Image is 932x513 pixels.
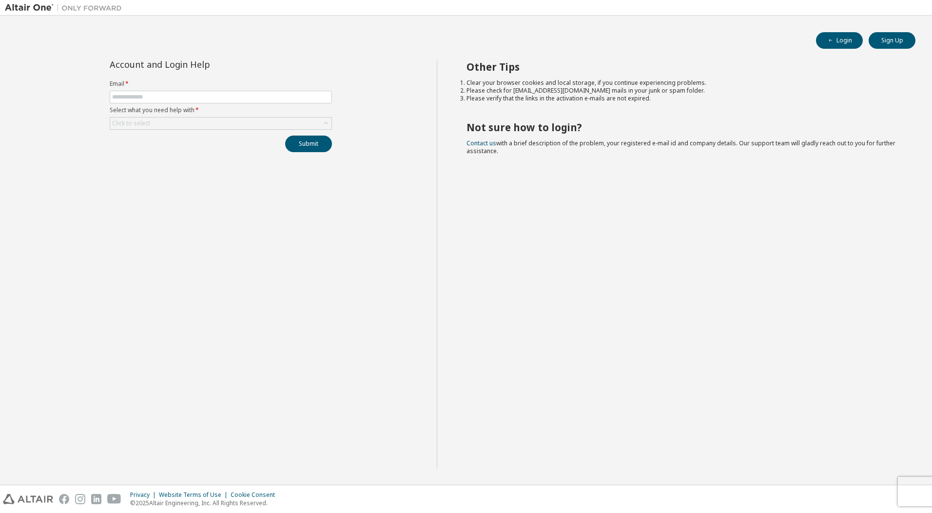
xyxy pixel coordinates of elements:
img: altair_logo.svg [3,494,53,504]
img: linkedin.svg [91,494,101,504]
li: Clear your browser cookies and local storage, if you continue experiencing problems. [466,79,898,87]
p: © 2025 Altair Engineering, Inc. All Rights Reserved. [130,499,281,507]
a: Contact us [466,139,496,147]
img: Altair One [5,3,127,13]
button: Sign Up [869,32,915,49]
li: Please verify that the links in the activation e-mails are not expired. [466,95,898,102]
label: Select what you need help with [110,106,332,114]
label: Email [110,80,332,88]
button: Submit [285,136,332,152]
div: Account and Login Help [110,60,288,68]
h2: Not sure how to login? [466,121,898,134]
div: Click to select [112,119,150,127]
li: Please check for [EMAIL_ADDRESS][DOMAIN_NAME] mails in your junk or spam folder. [466,87,898,95]
div: Cookie Consent [231,491,281,499]
div: Click to select [110,118,331,129]
span: with a brief description of the problem, your registered e-mail id and company details. Our suppo... [466,139,895,155]
h2: Other Tips [466,60,898,73]
button: Login [816,32,863,49]
div: Website Terms of Use [159,491,231,499]
div: Privacy [130,491,159,499]
img: facebook.svg [59,494,69,504]
img: instagram.svg [75,494,85,504]
img: youtube.svg [107,494,121,504]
